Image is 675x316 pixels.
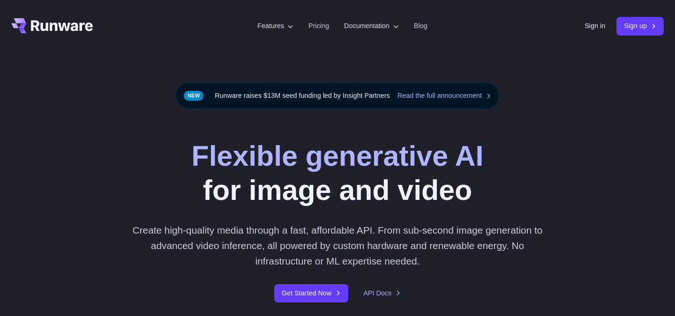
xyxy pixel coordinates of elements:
[308,21,329,31] a: Pricing
[192,139,484,207] h1: for image and video
[414,21,427,31] a: Blog
[192,140,484,172] strong: Flexible generative AI
[397,90,491,101] a: Read the full announcement
[344,21,399,31] label: Documentation
[585,21,605,31] a: Sign in
[616,17,664,35] a: Sign up
[363,288,401,299] a: API Docs
[129,222,547,269] p: Create high-quality media through a fast, affordable API. From sub-second image generation to adv...
[11,18,93,33] a: Go to /
[274,284,348,302] a: Get Started Now
[176,82,499,109] div: Runware raises $13M seed funding led by Insight Partners
[257,21,293,31] label: Features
